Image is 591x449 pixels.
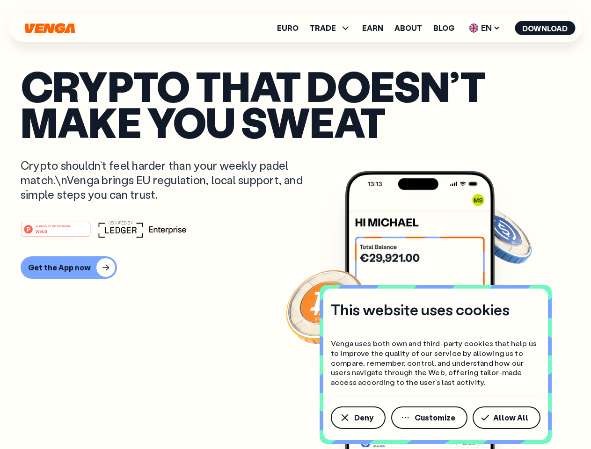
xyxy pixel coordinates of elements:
p: Venga uses both own and third-party cookies that help us to improve the quality of our service by... [331,339,540,387]
a: Euro [277,24,299,32]
span: EN [466,21,503,36]
span: Customize [415,414,455,421]
tspan: Web3 [36,228,47,233]
a: Earn [362,24,383,32]
button: Deny [331,406,386,429]
button: Download [515,21,575,35]
a: Blog [433,24,454,32]
svg: Home [23,23,76,34]
a: About [394,24,422,32]
a: Get the App now [21,256,570,279]
span: TRADE [310,22,351,34]
img: Bitcoin [284,264,368,348]
tspan: #1 PRODUCT OF THE MONTH [36,224,71,227]
p: Crypto shouldn’t feel harder than your weekly padel match.\nVenga brings EU regulation, local sup... [21,158,316,202]
h4: This website uses cookies [331,300,510,319]
div: Get the App now [28,263,91,272]
button: Allow All [473,406,540,429]
button: Get the App now [21,256,117,279]
span: Deny [354,414,373,421]
p: Crypto that doesn’t make you sweat [21,68,570,139]
button: Customize [391,406,467,429]
img: flag-uk [469,23,478,33]
span: TRADE [310,24,336,32]
span: Allow All [493,414,528,421]
img: USDC coin [467,201,534,268]
a: #1 PRODUCT OF THE MONTHWeb3 [21,227,91,239]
